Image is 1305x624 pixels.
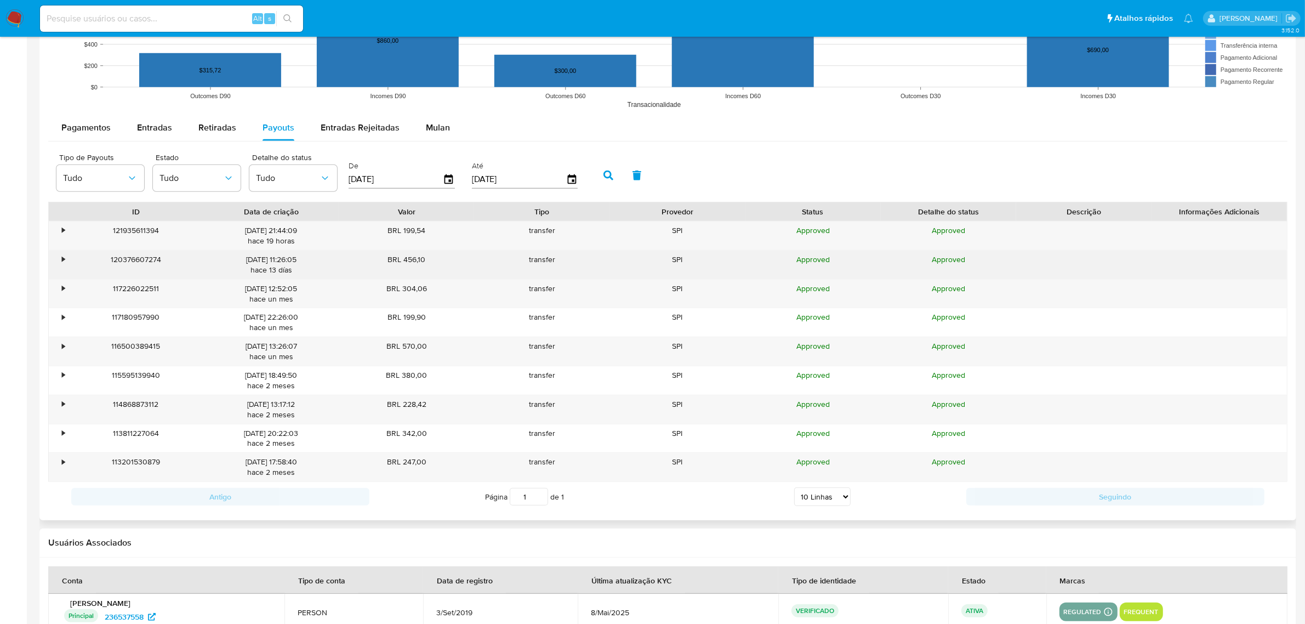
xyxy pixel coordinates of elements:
[1281,26,1300,35] span: 3.152.0
[276,11,299,26] button: search-icon
[48,537,1287,548] h2: Usuários Associados
[268,13,271,24] span: s
[1285,13,1297,24] a: Sair
[1219,13,1281,24] p: magno.ferreira@mercadopago.com.br
[253,13,262,24] span: Alt
[40,12,303,26] input: Pesquise usuários ou casos...
[1184,14,1193,23] a: Notificações
[1114,13,1173,24] span: Atalhos rápidos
